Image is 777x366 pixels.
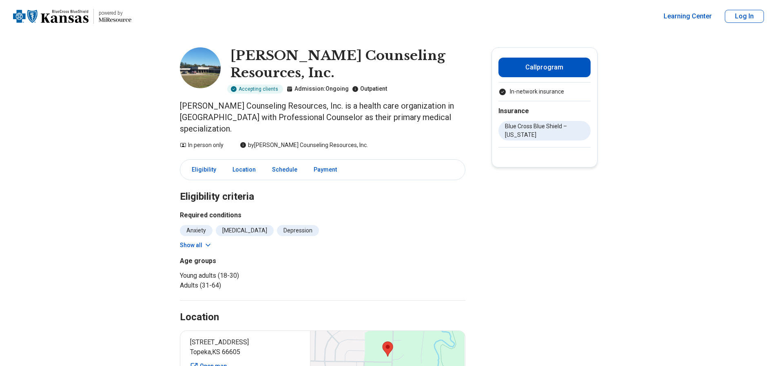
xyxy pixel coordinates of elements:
[180,310,219,324] h2: Location
[190,337,301,347] span: [STREET_ADDRESS]
[498,106,591,116] h2: Insurance
[99,10,131,16] p: powered by
[180,271,465,281] li: Young adults (18-30)
[180,210,465,220] h3: Required conditions
[664,11,712,21] a: Learning Center
[180,281,465,290] li: Adults (31-64)
[13,3,131,29] a: Home page
[190,347,301,357] span: Topeka , KS 66605
[180,141,224,150] div: In person only
[240,141,368,150] div: by [PERSON_NAME] Counseling Resources, Inc.
[180,241,212,250] button: Show all
[230,47,465,81] h1: [PERSON_NAME] Counseling Resources, Inc.
[228,161,261,178] a: Location
[498,87,591,96] ul: Payment options
[309,161,347,178] a: Payment
[277,225,319,236] li: Depression
[286,85,349,93] p: Admission: Ongoing
[180,256,465,266] h3: Age groups
[498,87,591,96] li: In-network insurance
[216,225,274,236] li: [MEDICAL_DATA]
[182,161,221,178] a: Eligibility
[180,170,465,204] h2: Eligibility criteria
[725,10,764,23] button: Log In
[180,225,213,236] li: Anxiety
[498,121,591,141] li: Blue Cross Blue Shield – [US_STATE]
[352,85,387,93] p: Outpatient
[267,161,302,178] a: Schedule
[180,100,465,134] p: [PERSON_NAME] Counseling Resources, Inc. is a health care organization in [GEOGRAPHIC_DATA] with ...
[227,85,283,94] div: Accepting clients
[498,58,591,77] button: Callprogram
